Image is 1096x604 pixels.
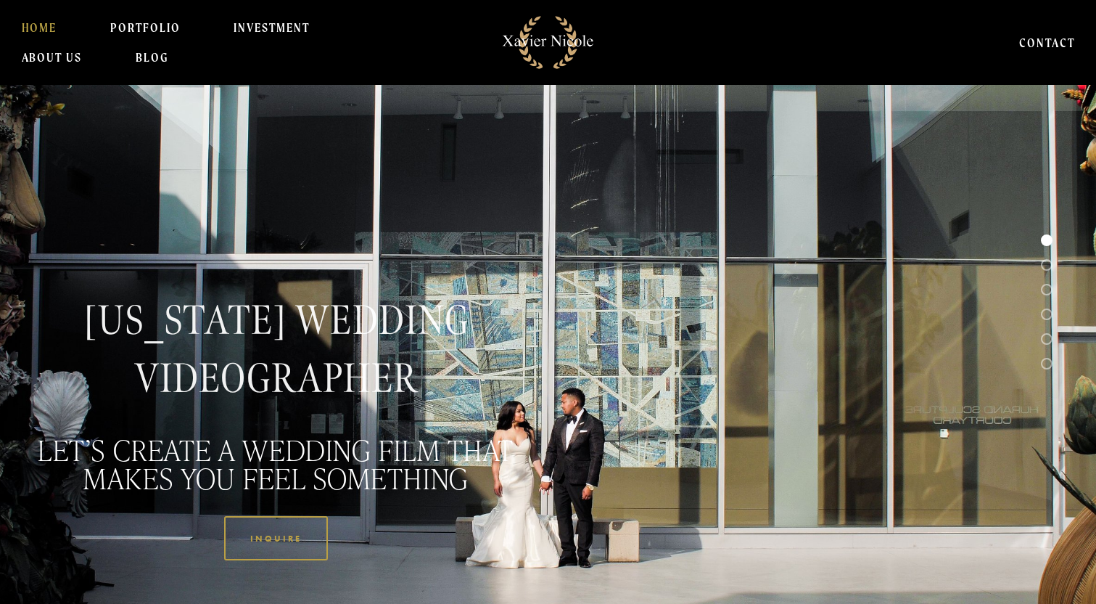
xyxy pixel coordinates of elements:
[17,292,536,407] h1: [US_STATE] WEDDING VIDEOGRAPHER
[22,13,57,42] a: HOME
[136,43,168,72] a: BLOG
[1019,28,1075,57] a: CONTACT
[17,435,536,491] h2: LET’S CREATE A WEDDING FILM THAT MAKES YOU FEEL SOMETHING
[110,13,181,42] a: PORTFOLIO
[494,8,602,77] img: Michigan Wedding Videographers | Detroit Cinematic Wedding Films By Xavier Nicole
[22,43,83,72] a: About Us
[224,516,327,560] a: inquire
[234,13,310,42] a: INVESTMENT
